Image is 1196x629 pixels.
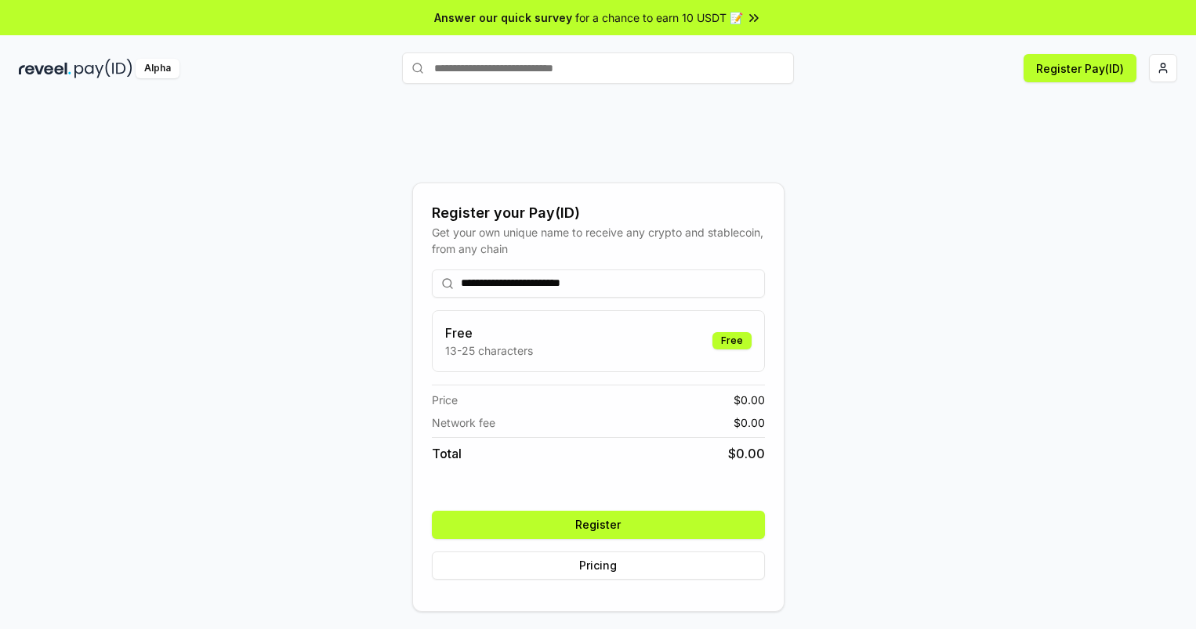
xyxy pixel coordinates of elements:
[432,551,765,580] button: Pricing
[432,444,462,463] span: Total
[445,324,533,342] h3: Free
[1024,54,1136,82] button: Register Pay(ID)
[432,224,765,257] div: Get your own unique name to receive any crypto and stablecoin, from any chain
[712,332,752,349] div: Free
[432,414,495,431] span: Network fee
[74,59,132,78] img: pay_id
[136,59,179,78] div: Alpha
[734,392,765,408] span: $ 0.00
[432,511,765,539] button: Register
[728,444,765,463] span: $ 0.00
[432,202,765,224] div: Register your Pay(ID)
[734,414,765,431] span: $ 0.00
[575,9,743,26] span: for a chance to earn 10 USDT 📝
[432,392,458,408] span: Price
[445,342,533,359] p: 13-25 characters
[19,59,71,78] img: reveel_dark
[434,9,572,26] span: Answer our quick survey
